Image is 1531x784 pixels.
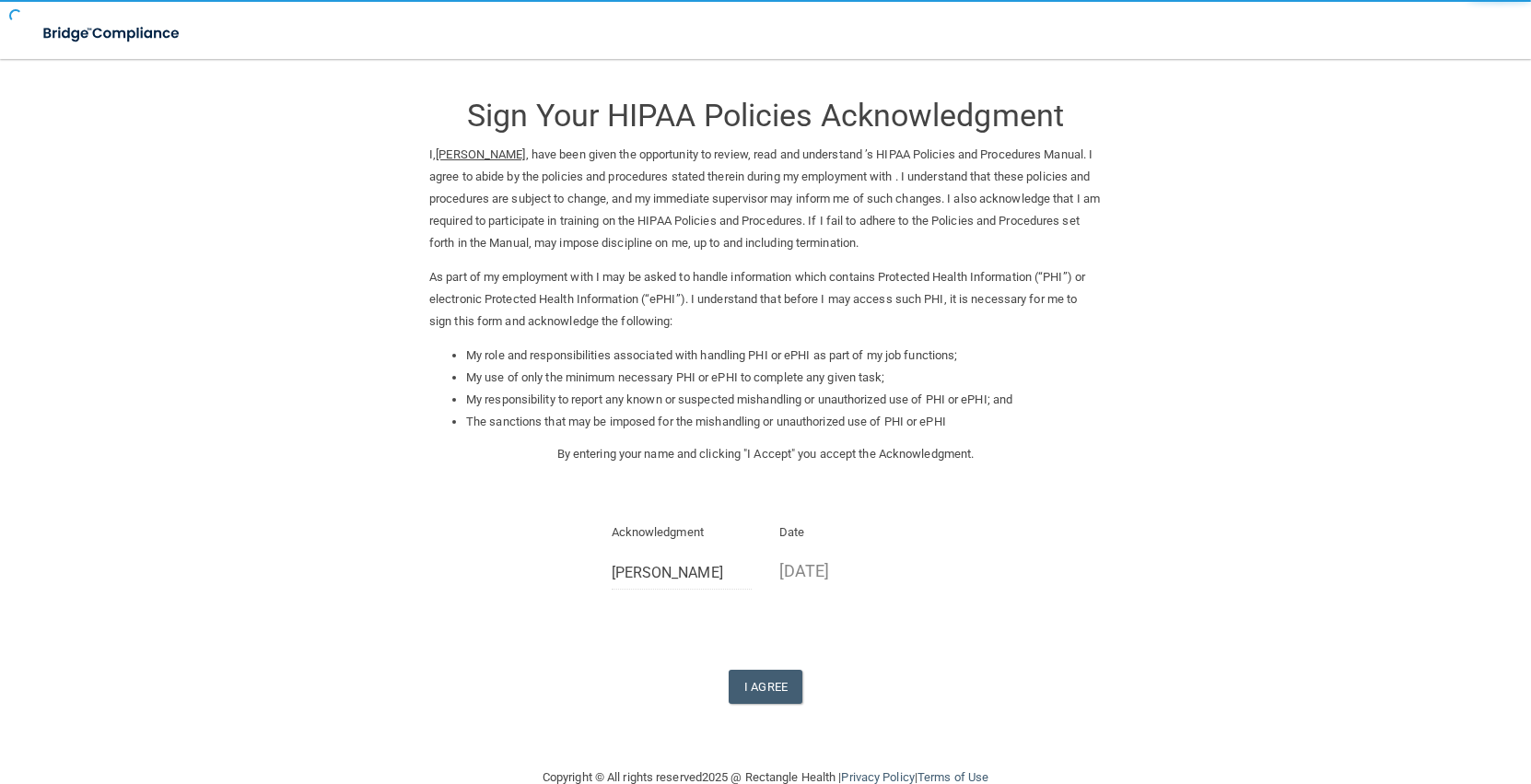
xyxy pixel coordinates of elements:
ins: [PERSON_NAME] [436,147,525,161]
h3: Sign Your HIPAA Policies Acknowledgment [429,99,1102,133]
img: bridge_compliance_login_screen.278c3ca4.svg [28,15,197,53]
a: Privacy Policy [841,770,914,784]
p: [DATE] [779,556,920,586]
p: By entering your name and clicking "I Accept" you accept the Acknowledgment. [429,443,1102,465]
li: My use of only the minimum necessary PHI or ePHI to complete any given task; [466,367,1102,389]
li: My role and responsibilities associated with handling PHI or ePHI as part of my job functions; [466,345,1102,367]
button: I Agree [729,670,802,704]
li: My responsibility to report any known or suspected mishandling or unauthorized use of PHI or ePHI... [466,389,1102,411]
p: I, , have been given the opportunity to review, read and understand ’s HIPAA Policies and Procedu... [429,144,1102,254]
p: Acknowledgment [612,521,753,544]
a: Terms of Use [917,770,988,784]
p: Date [779,521,920,544]
li: The sanctions that may be imposed for the mishandling or unauthorized use of PHI or ePHI [466,411,1102,433]
p: As part of my employment with I may be asked to handle information which contains Protected Healt... [429,266,1102,333]
input: Full Name [612,556,753,590]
